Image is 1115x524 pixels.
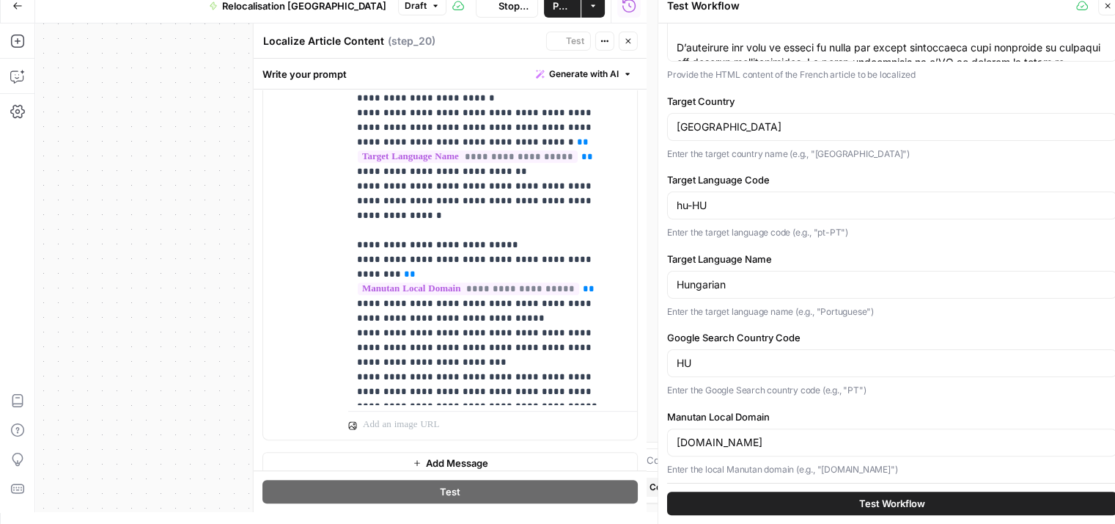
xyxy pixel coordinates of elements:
span: Test [566,34,584,48]
div: Write your prompt [254,59,647,89]
textarea: Localize Article Content [263,34,384,48]
input: manutan.pt [677,435,1108,450]
span: Test Workflow [859,496,925,511]
span: Copy [649,481,671,494]
span: Add Message [425,456,487,470]
button: Test [546,32,591,51]
button: Add Message [262,452,638,474]
button: Test [262,480,638,503]
span: ( step_20 ) [388,34,435,48]
span: Test [440,484,460,499]
span: Generate with AI [549,68,619,81]
button: Generate with AI [530,65,638,84]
